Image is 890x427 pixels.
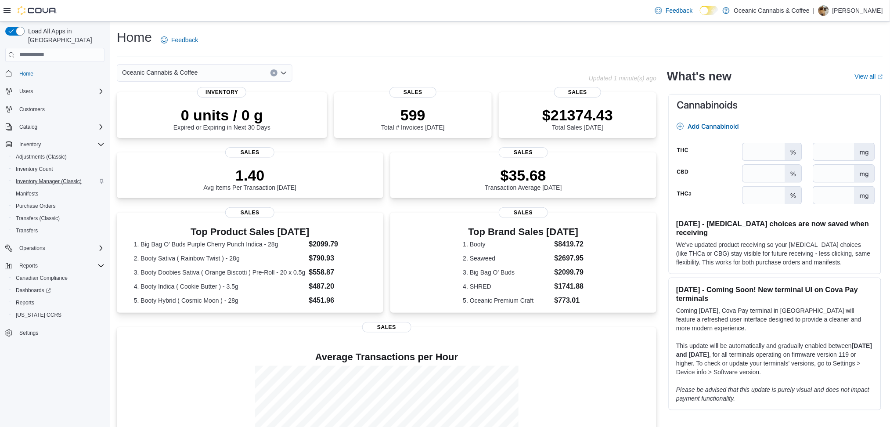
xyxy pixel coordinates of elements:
[124,352,649,362] h4: Average Transactions per Hour
[676,219,874,237] h3: [DATE] - [MEDICAL_DATA] choices are now saved when receiving
[309,281,366,292] dd: $487.20
[463,268,551,277] dt: 3. Big Bag O' Buds
[555,281,584,292] dd: $1741.88
[12,273,104,283] span: Canadian Compliance
[666,6,692,15] span: Feedback
[225,207,274,218] span: Sales
[16,68,104,79] span: Home
[9,272,108,284] button: Canadian Compliance
[16,166,53,173] span: Inventory Count
[16,215,60,222] span: Transfers (Classic)
[555,267,584,278] dd: $2099.79
[19,88,33,95] span: Users
[9,297,108,309] button: Reports
[134,282,306,291] dt: 4. Booty Indica ( Cookie Butter ) - 3.5g
[12,310,65,320] a: [US_STATE] CCRS
[813,5,815,16] p: |
[700,6,718,15] input: Dark Mode
[12,310,104,320] span: Washington CCRS
[818,5,829,16] div: Amber Marsh
[676,386,869,402] em: Please be advised that this update is purely visual and does not impact payment functionality.
[9,284,108,297] a: Dashboards
[12,297,104,308] span: Reports
[16,243,49,253] button: Operations
[9,224,108,237] button: Transfers
[12,201,104,211] span: Purchase Orders
[381,106,444,131] div: Total # Invoices [DATE]
[19,70,33,77] span: Home
[12,273,71,283] a: Canadian Compliance
[485,166,562,184] p: $35.68
[12,225,41,236] a: Transfers
[19,141,41,148] span: Inventory
[16,203,56,210] span: Purchase Orders
[463,254,551,263] dt: 2. Seaweed
[280,69,287,76] button: Open list of options
[12,188,42,199] a: Manifests
[12,285,104,296] span: Dashboards
[203,166,296,184] p: 1.40
[12,201,59,211] a: Purchase Orders
[309,239,366,250] dd: $2099.79
[134,296,306,305] dt: 5. Booty Hybrid ( Cosmic Moon ) - 28g
[12,213,104,224] span: Transfers (Classic)
[16,275,68,282] span: Canadian Compliance
[197,87,246,98] span: Inventory
[16,122,104,132] span: Catalog
[12,285,54,296] a: Dashboards
[12,225,104,236] span: Transfers
[878,74,883,80] svg: External link
[16,287,51,294] span: Dashboards
[2,138,108,151] button: Inventory
[25,27,104,44] span: Load All Apps in [GEOGRAPHIC_DATA]
[855,73,883,80] a: View allExternal link
[173,106,270,131] div: Expired or Expiring in Next 30 Days
[19,262,38,269] span: Reports
[9,200,108,212] button: Purchase Orders
[16,243,104,253] span: Operations
[16,327,104,338] span: Settings
[9,212,108,224] button: Transfers (Classic)
[9,163,108,175] button: Inventory Count
[499,207,548,218] span: Sales
[134,240,306,249] dt: 1. Big Bag O' Buds Purple Cherry Punch Indica - 28g
[734,5,810,16] p: Oceanic Cannabis & Coffee
[16,139,44,150] button: Inventory
[16,178,82,185] span: Inventory Manager (Classic)
[19,123,37,130] span: Catalog
[270,69,277,76] button: Clear input
[2,103,108,116] button: Customers
[554,87,602,98] span: Sales
[9,188,108,200] button: Manifests
[2,85,108,98] button: Users
[676,306,874,333] p: Coming [DATE], Cova Pay terminal in [GEOGRAPHIC_DATA] will feature a refreshed user interface des...
[19,245,45,252] span: Operations
[2,67,108,80] button: Home
[12,152,70,162] a: Adjustments (Classic)
[16,311,61,318] span: [US_STATE] CCRS
[16,261,41,271] button: Reports
[16,261,104,271] span: Reports
[16,139,104,150] span: Inventory
[463,282,551,291] dt: 4. SHRED
[134,268,306,277] dt: 3. Booty Doobies Sativa ( Orange Biscotti ) Pre-Roll - 20 x 0.5g
[157,31,202,49] a: Feedback
[555,239,584,250] dd: $8419.72
[362,322,411,333] span: Sales
[16,122,41,132] button: Catalog
[173,106,270,124] p: 0 units / 0 g
[463,227,584,237] h3: Top Brand Sales [DATE]
[203,166,296,191] div: Avg Items Per Transaction [DATE]
[16,104,48,115] a: Customers
[676,341,874,376] p: This update will be automatically and gradually enabled between , for all terminals operating on ...
[117,29,152,46] h1: Home
[309,267,366,278] dd: $558.87
[652,2,696,19] a: Feedback
[463,240,551,249] dt: 1. Booty
[16,86,104,97] span: Users
[12,176,104,187] span: Inventory Manager (Classic)
[9,175,108,188] button: Inventory Manager (Classic)
[134,254,306,263] dt: 2. Booty Sativa ( Rainbow Twist ) - 28g
[134,227,366,237] h3: Top Product Sales [DATE]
